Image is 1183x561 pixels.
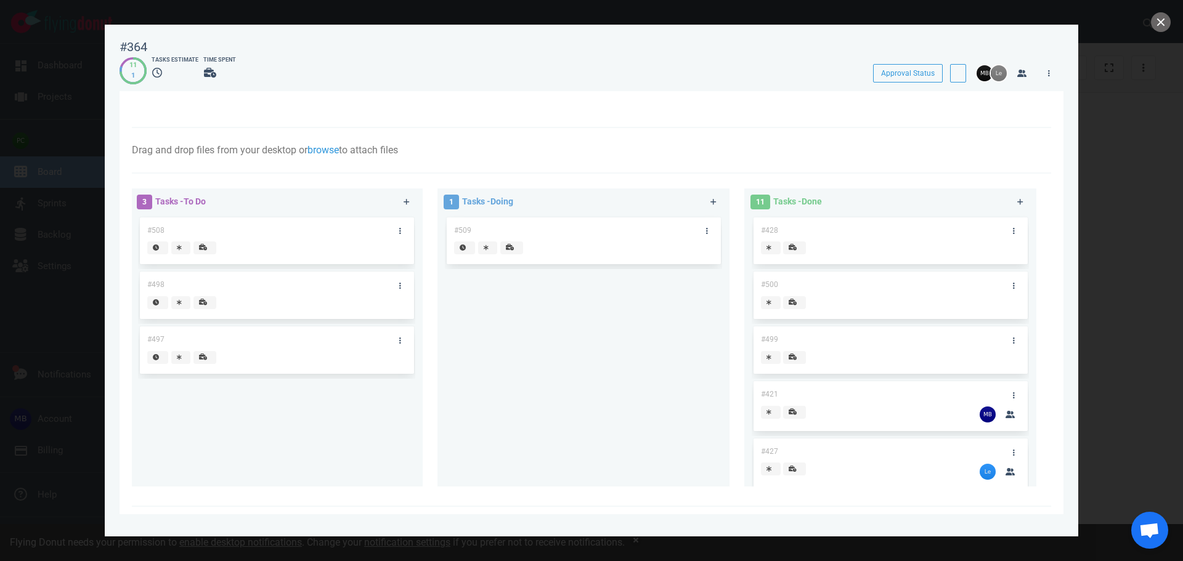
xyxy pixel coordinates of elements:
[761,280,778,289] span: #500
[203,56,236,65] div: Time Spent
[147,280,165,289] span: #498
[129,60,137,71] div: 11
[761,447,778,456] span: #427
[750,195,770,209] span: 11
[155,196,206,206] span: Tasks - To Do
[1151,12,1171,32] button: close
[980,464,996,480] img: 26
[977,65,993,81] img: 26
[132,144,307,156] span: Drag and drop files from your desktop or
[873,64,943,83] button: Approval Status
[307,144,339,156] a: browse
[761,390,778,398] span: #421
[991,65,1007,81] img: 26
[339,144,398,156] span: to attach files
[152,56,198,65] div: Tasks Estimate
[773,196,822,206] span: Tasks - Done
[137,195,152,209] span: 3
[444,195,459,209] span: 1
[147,226,165,235] span: #508
[980,406,996,422] img: 26
[454,226,471,235] span: #509
[462,196,513,206] span: Tasks - Doing
[120,39,147,55] div: #364
[147,335,165,344] span: #497
[1131,512,1168,549] div: Open de chat
[761,226,778,235] span: #428
[761,335,778,344] span: #499
[129,71,137,81] div: 1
